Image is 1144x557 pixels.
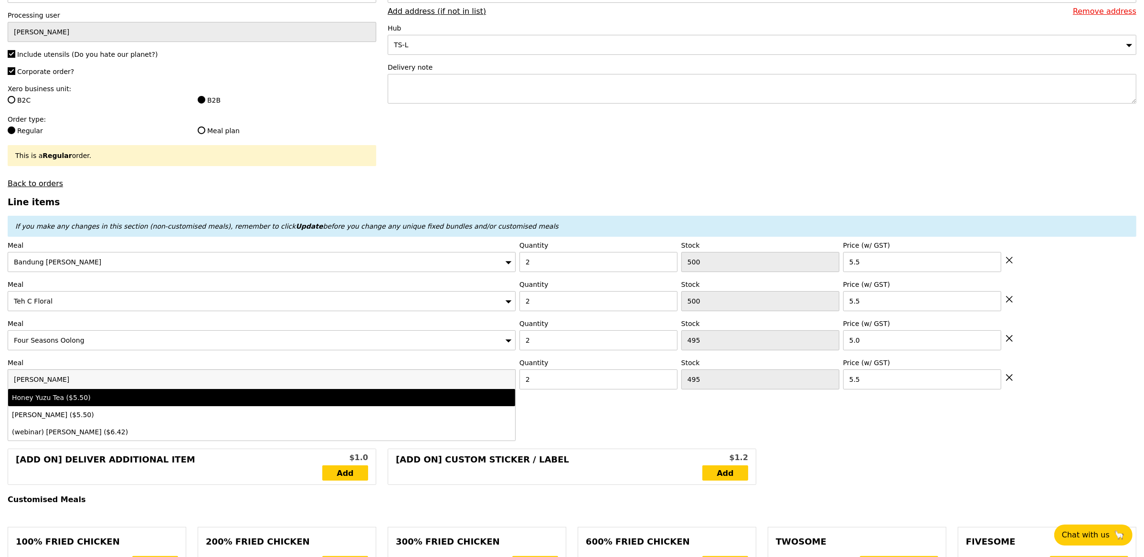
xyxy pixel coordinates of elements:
div: [Add on] Custom Sticker / Label [396,453,702,481]
label: Meal plan [198,126,376,136]
div: Twosome [776,535,938,548]
div: [PERSON_NAME] ($5.50) [12,410,386,420]
em: If you make any changes in this section (non-customised meals), remember to click before you chan... [15,222,559,230]
label: Stock [681,280,839,289]
div: 600% Fried Chicken [586,535,748,548]
label: Meal [8,241,516,250]
input: B2B [198,96,205,104]
label: B2B [198,95,376,105]
label: Stock [681,358,839,368]
span: Four Seasons Oolong [14,336,85,344]
label: Order type: [8,115,376,124]
b: Regular [42,152,72,159]
a: Add [702,465,748,481]
label: Quantity [519,358,678,368]
a: Remove address [1073,7,1136,16]
label: Xero business unit: [8,84,376,94]
label: Quantity [519,319,678,328]
label: Meal [8,319,516,328]
label: Meal [8,358,516,368]
label: Stock [681,319,839,328]
b: Update [296,222,323,230]
h4: Unique Fixed Bundles [8,417,1136,426]
div: 200% Fried Chicken [206,535,368,548]
a: Back to orders [8,179,63,188]
h3: Line items [8,197,1136,207]
label: Price (w/ GST) [843,319,1001,328]
div: Honey Yuzu Tea ($5.50) [12,393,386,402]
div: Fivesome [966,535,1128,548]
label: Hub [388,23,1136,33]
label: Meal [8,280,516,289]
span: 🦙 [1113,529,1125,541]
label: B2C [8,95,186,105]
div: [Add on] Deliver Additional Item [16,453,322,481]
button: Chat with us🦙 [1054,525,1133,546]
span: TS-L [394,41,408,49]
label: Price (w/ GST) [843,241,1001,250]
div: $1.0 [322,452,368,463]
input: Include utensils (Do you hate our planet?) [8,50,15,58]
input: B2C [8,96,15,104]
div: 100% Fried Chicken [16,535,178,548]
span: Chat with us [1062,529,1110,541]
label: Regular [8,126,186,136]
input: Corporate order? [8,67,15,75]
label: Quantity [519,241,678,250]
input: Regular [8,126,15,134]
span: Bandung [PERSON_NAME] [14,258,101,266]
label: Delivery note [388,63,1136,72]
label: Quantity [519,280,678,289]
span: Include utensils (Do you hate our planet?) [17,51,158,58]
div: 300% Fried Chicken [396,535,558,548]
label: Price (w/ GST) [843,280,1001,289]
span: Corporate order? [17,68,74,75]
div: (webinar) [PERSON_NAME] ($6.42) [12,427,386,437]
div: $1.2 [702,452,748,463]
span: Teh C Floral [14,297,53,305]
a: Add address (if not in list) [388,7,486,16]
div: This is a order. [15,151,369,160]
label: Stock [681,241,839,250]
label: Processing user [8,11,376,20]
label: Price (w/ GST) [843,358,1001,368]
a: Add [322,465,368,481]
input: Meal plan [198,126,205,134]
h4: Customised Meals [8,495,1136,504]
